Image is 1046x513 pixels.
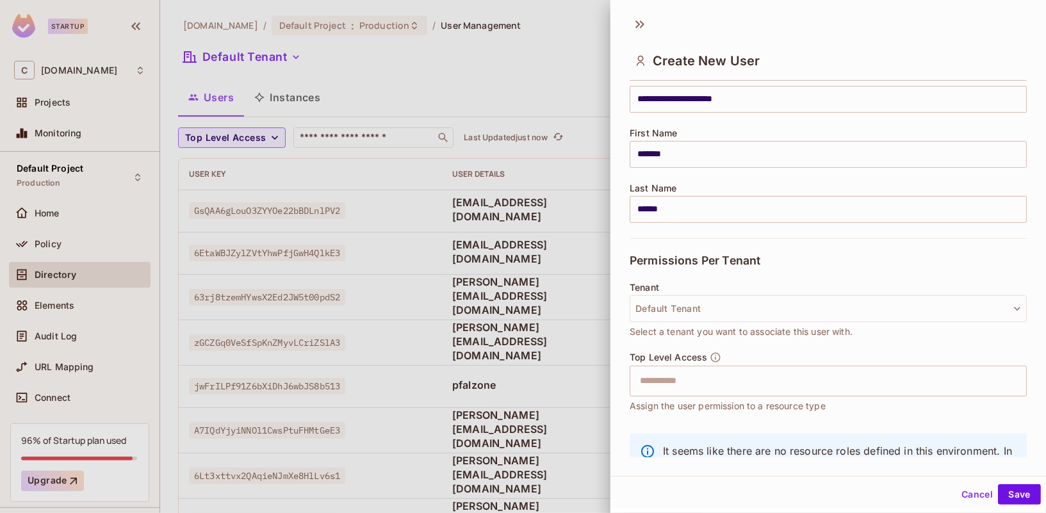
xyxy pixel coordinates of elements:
button: Default Tenant [630,295,1027,322]
span: First Name [630,128,678,138]
span: Last Name [630,183,676,193]
p: It seems like there are no resource roles defined in this environment. In order to assign resourc... [663,444,1017,486]
span: Permissions Per Tenant [630,254,760,267]
span: Select a tenant you want to associate this user with. [630,325,853,339]
button: Open [1020,379,1022,382]
button: Save [998,484,1041,505]
span: Create New User [653,53,760,69]
span: Tenant [630,282,659,293]
span: Assign the user permission to a resource type [630,399,826,413]
span: Top Level Access [630,352,707,362]
button: Cancel [956,484,998,505]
